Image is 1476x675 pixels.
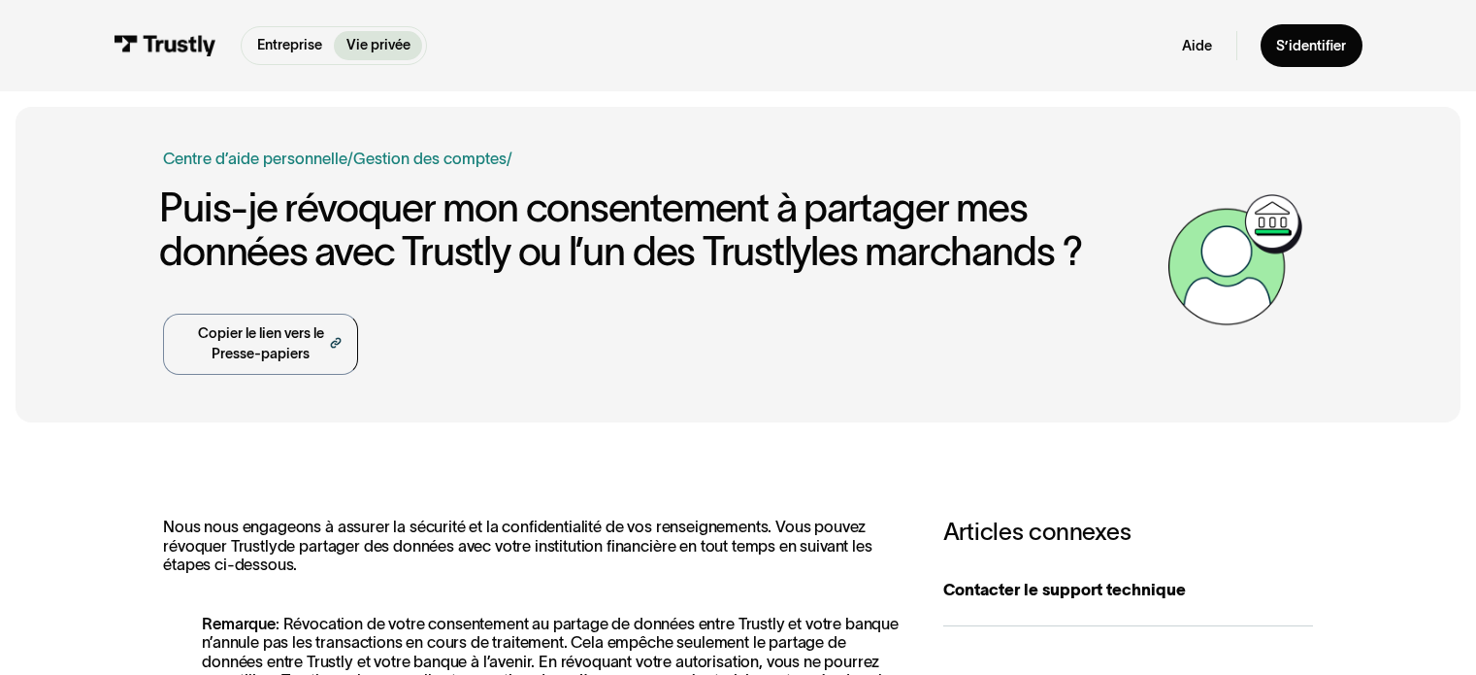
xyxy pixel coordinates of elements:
[507,147,512,171] div: /
[246,31,335,60] a: Entreprise
[943,518,1313,546] h3: Articles connexes
[114,35,216,56] img: Trustly Logo
[353,150,507,167] a: Gestion des comptes
[346,35,410,55] p: Vie privée
[334,31,422,60] a: Vie privée
[163,147,347,171] a: Centre d’aide personnelle
[257,35,322,55] p: Entreprise
[347,147,353,171] div: /
[1261,24,1362,66] a: S’identifier
[943,578,1313,602] div: Contacter le support technique
[163,518,902,575] p: Nous nous engageons à assurer la sécurité et la confidentialité de vos renseignements. Vous pouve...
[180,323,342,365] div: Copier le lien vers le Presse-papiers
[1276,37,1346,55] div: S’identifier
[163,314,358,375] a: Copier le lien vers le Presse-papiers
[202,615,276,632] strong: Remarque
[159,186,1157,274] h1: Puis-je révoquer mon consentement à partager mes données avec Trustly ou l’un des Trustlyles marc...
[1182,37,1212,55] a: Aide
[943,554,1313,626] a: Contacter le support technique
